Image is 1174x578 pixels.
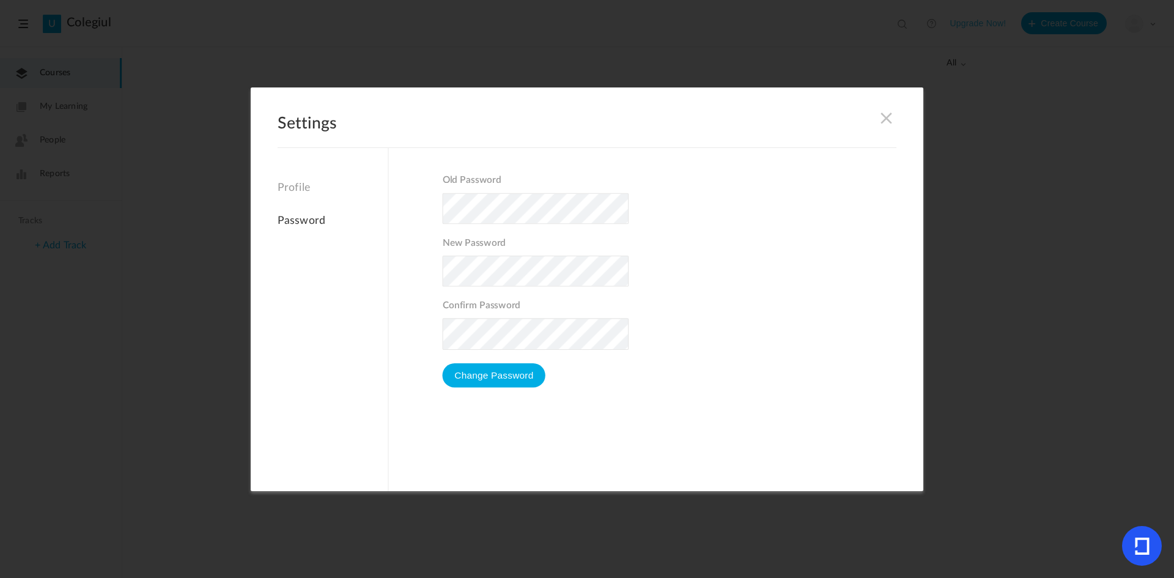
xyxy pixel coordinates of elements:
[278,114,896,148] h2: Settings
[443,300,897,312] span: Confirm Password
[443,175,897,187] span: Old Password
[443,318,629,349] input: Confirm Password
[443,363,546,387] button: Change Password
[278,182,388,201] a: Profile
[443,256,629,287] input: New Password
[278,207,388,234] a: Password
[443,193,629,224] input: Old Password
[443,237,897,249] span: New Password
